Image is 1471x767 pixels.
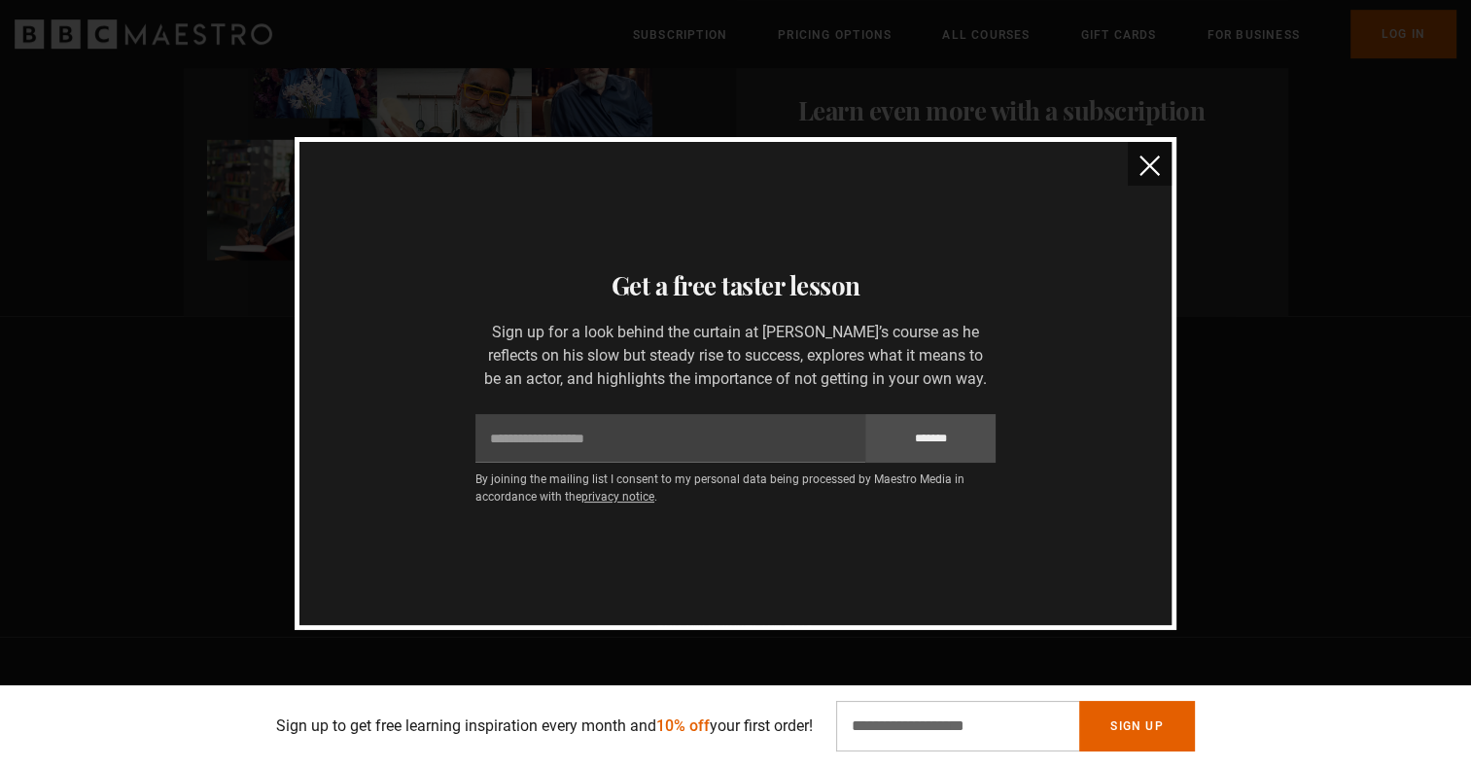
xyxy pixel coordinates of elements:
[656,716,710,735] span: 10% off
[1128,142,1172,186] button: close
[475,471,996,506] p: By joining the mailing list I consent to my personal data being processed by Maestro Media in acc...
[323,266,1149,305] h3: Get a free taster lesson
[581,490,654,504] a: privacy notice
[475,321,996,391] p: Sign up for a look behind the curtain at [PERSON_NAME]’s course as he reflects on his slow but st...
[276,715,813,738] p: Sign up to get free learning inspiration every month and your first order!
[1079,701,1194,751] button: Sign Up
